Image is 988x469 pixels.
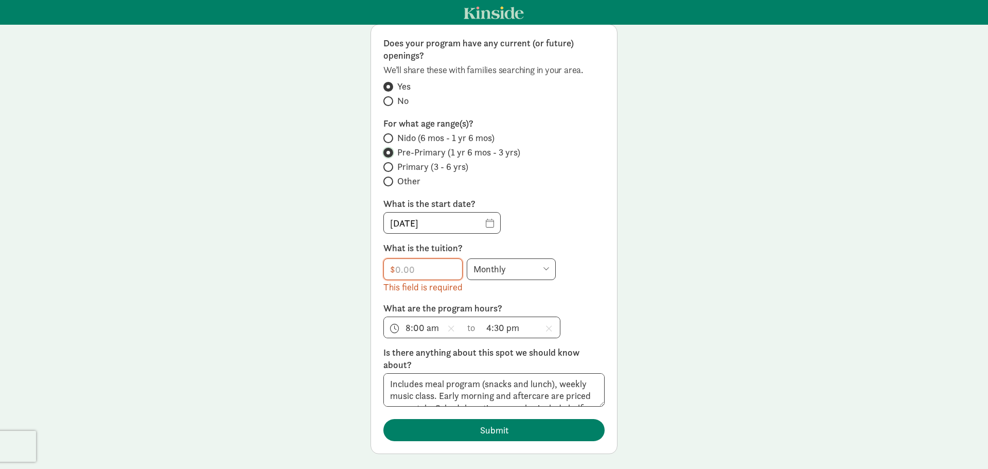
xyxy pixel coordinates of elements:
p: What is the tuition? [383,242,605,254]
div: Primary (3 - 6 yrs) [397,161,468,173]
div: Nido (6 mos - 1 yr 6 mos) [397,132,495,144]
span: to [467,321,477,335]
div: Other [397,175,420,187]
div: Yes [397,80,411,93]
div: No [397,95,409,107]
label: What are the program hours? [383,302,605,315]
iframe: Chat Widget [937,420,988,469]
button: Submit [383,419,605,441]
label: What is the start date? [383,198,605,210]
input: Choose time [384,317,462,338]
input: 0.00 [384,259,462,280]
label: For what age range(s)? [383,117,605,130]
label: Is there anything about this spot we should know about? [383,346,605,371]
div: This field is required [383,280,463,294]
span: Submit [480,423,508,437]
input: Choose time [482,317,560,338]
div: Pre-Primary (1 yr 6 mos - 3 yrs) [397,146,520,159]
p: We’ll share these with families searching in your area. [383,64,605,76]
label: Does your program have any current (or future) openings? [383,37,605,62]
